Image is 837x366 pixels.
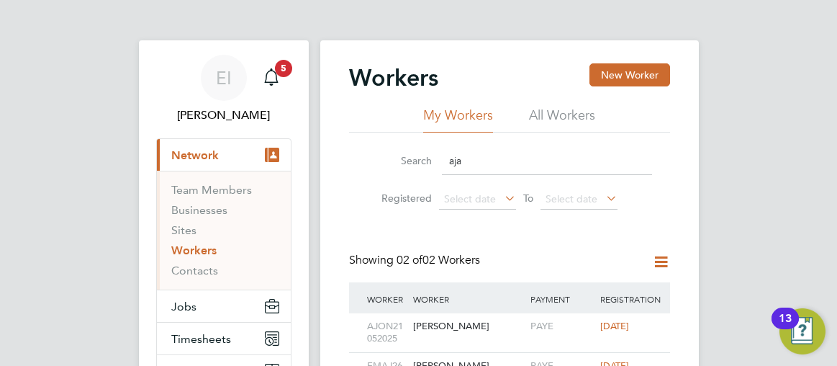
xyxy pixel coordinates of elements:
button: Timesheets [157,323,291,354]
input: Name, email or phone number [442,147,652,175]
button: New Worker [589,63,670,86]
div: Network [157,171,291,290]
div: [PERSON_NAME] [410,313,526,340]
span: Timesheets [171,332,231,346]
span: [DATE] [600,320,629,332]
span: Jobs [171,300,196,313]
span: 5 [275,60,292,77]
span: Select date [546,192,597,205]
li: My Workers [423,107,493,133]
a: Contacts [171,264,218,277]
button: Jobs [157,290,291,322]
a: EI[PERSON_NAME] [156,55,291,124]
span: To [519,189,538,207]
a: Workers [171,244,217,257]
h2: Workers [349,63,438,92]
span: Select date [444,192,496,205]
div: Worker ID [363,282,410,334]
div: Payment Option [527,282,597,334]
a: Team Members [171,183,252,197]
label: Registered [367,192,432,205]
button: Network [157,139,291,171]
div: Worker [410,282,526,316]
li: All Workers [529,107,595,133]
div: 13 [779,318,792,337]
button: Open Resource Center, 13 new notifications [779,308,825,354]
a: 5 [257,55,286,101]
span: 02 of [397,253,422,267]
a: EMAJ260325[PERSON_NAME]PAYE[DATE] [363,352,656,365]
label: Search [367,154,432,167]
span: 02 Workers [397,253,480,267]
div: PAYE [527,313,597,340]
a: AJON21052025[PERSON_NAME]PAYE[DATE] [363,313,656,325]
span: EI [216,68,232,87]
a: Businesses [171,203,227,217]
div: Showing [349,253,483,268]
a: Sites [171,223,196,237]
span: Network [171,148,219,162]
span: Esther Isaac [156,107,291,124]
div: Registration Date [597,282,655,334]
div: AJON21052025 [363,313,410,352]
